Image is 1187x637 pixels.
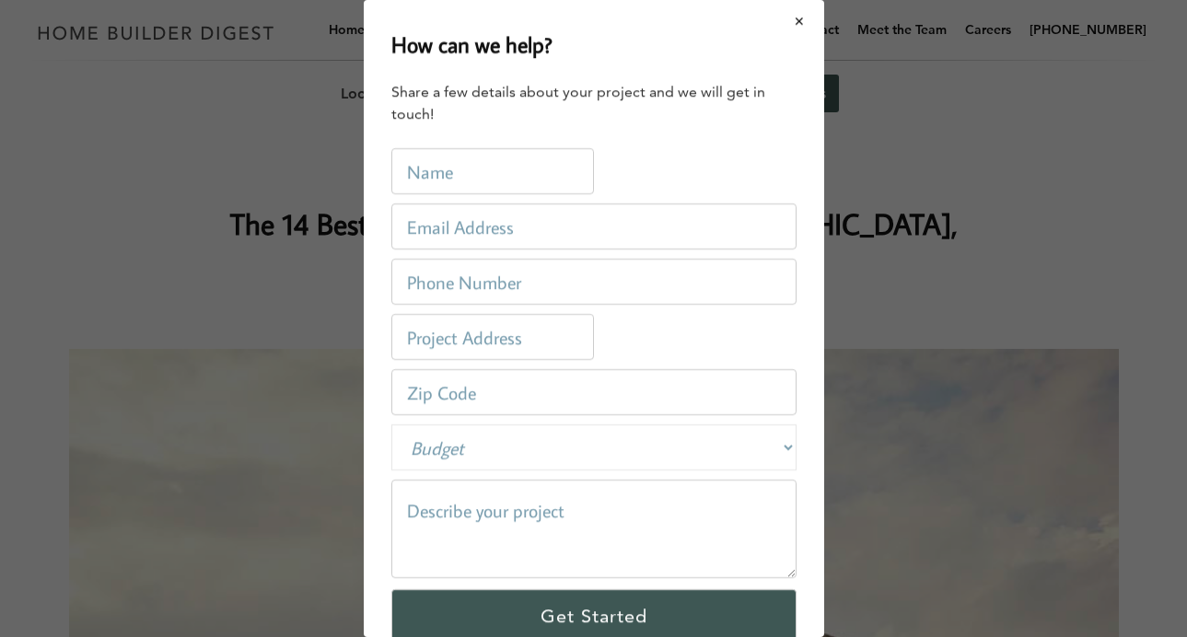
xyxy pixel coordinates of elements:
[391,369,797,415] input: Zip Code
[391,148,594,194] input: Name
[391,28,553,61] h2: How can we help?
[391,81,797,125] div: Share a few details about your project and we will get in touch!
[391,203,797,249] input: Email Address
[775,2,824,41] button: Close modal
[391,259,797,305] input: Phone Number
[1095,545,1165,615] iframe: Drift Widget Chat Controller
[391,314,594,360] input: Project Address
